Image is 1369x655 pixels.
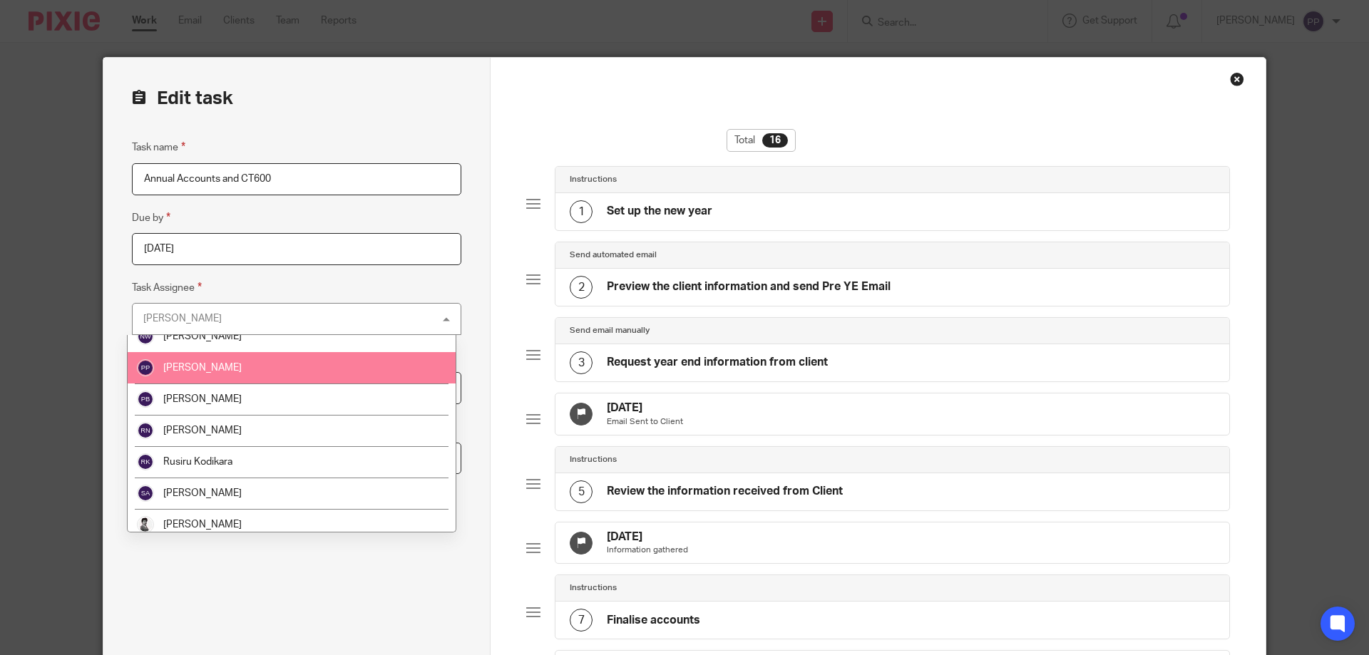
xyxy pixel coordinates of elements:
span: [PERSON_NAME] [163,426,242,435]
h4: Review the information received from Client [607,484,843,499]
span: [PERSON_NAME] [163,488,242,498]
h4: [DATE] [607,530,688,545]
input: Pick a date [132,233,461,265]
label: Task name [132,139,185,155]
span: Rusiru Kodikara [163,457,232,467]
span: [PERSON_NAME] [163,520,242,530]
h4: Instructions [570,454,617,465]
img: svg%3E [137,328,154,345]
p: Information gathered [607,545,688,556]
h4: Preview the client information and send Pre YE Email [607,279,891,294]
h4: Set up the new year [607,204,712,219]
span: [PERSON_NAME] [163,363,242,373]
div: 7 [570,609,593,631]
div: 3 [570,351,593,374]
h4: Instructions [570,174,617,185]
span: [PERSON_NAME] [163,331,242,341]
img: svg%3E [137,391,154,408]
div: [PERSON_NAME] [143,314,222,324]
div: Close this dialog window [1230,72,1244,86]
h4: Send automated email [570,249,657,261]
h2: Edit task [132,86,461,110]
h4: Request year end information from client [607,355,828,370]
h4: Send email manually [570,325,650,336]
div: 1 [570,200,593,223]
img: 1646267052194.jpg [137,516,154,533]
h4: Instructions [570,582,617,594]
img: svg%3E [137,359,154,376]
div: Total [727,129,796,152]
div: 5 [570,480,593,503]
label: Due by [132,210,170,226]
img: svg%3E [137,422,154,439]
div: 16 [762,133,788,148]
img: svg%3E [137,453,154,470]
div: 2 [570,276,593,299]
label: Task Assignee [132,279,202,296]
img: svg%3E [137,485,154,502]
h4: Finalise accounts [607,613,700,628]
h4: [DATE] [607,401,683,416]
p: Email Sent to Client [607,416,683,428]
span: [PERSON_NAME] [163,394,242,404]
